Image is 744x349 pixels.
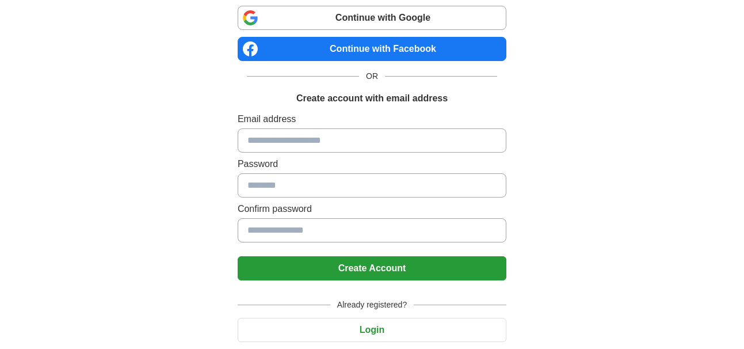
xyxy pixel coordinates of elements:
label: Confirm password [238,202,506,216]
h1: Create account with email address [296,92,448,105]
button: Login [238,318,506,342]
a: Continue with Facebook [238,37,506,61]
label: Password [238,157,506,171]
span: OR [359,70,385,82]
button: Create Account [238,256,506,280]
label: Email address [238,112,506,126]
a: Login [238,325,506,335]
span: Already registered? [330,299,414,311]
a: Continue with Google [238,6,506,30]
